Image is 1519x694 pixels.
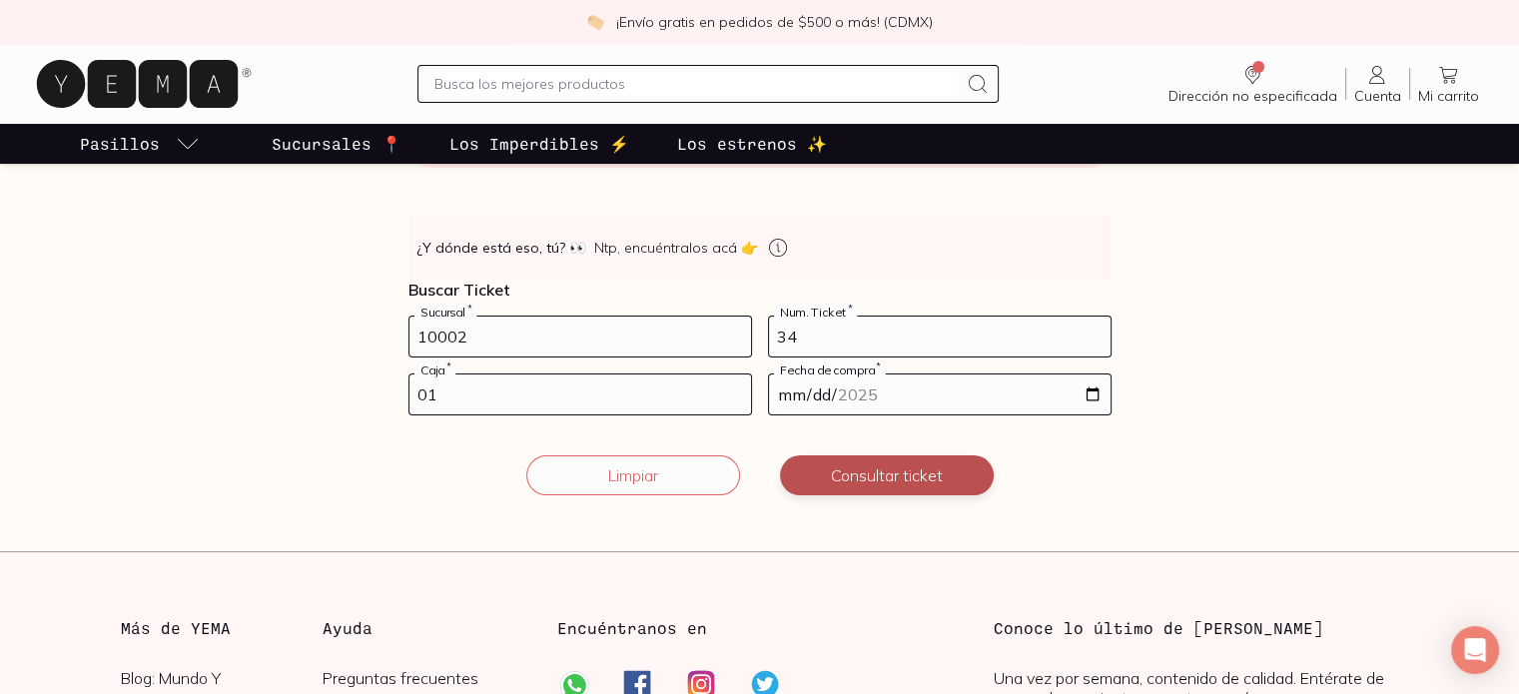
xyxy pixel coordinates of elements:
[677,132,827,156] p: Los estrenos ✨
[323,668,525,688] a: Preguntas frecuentes
[594,238,758,258] span: Ntp, encuéntralos acá 👉
[449,132,629,156] p: Los Imperdibles ⚡️
[323,616,525,640] h3: Ayuda
[994,616,1398,640] h3: Conoce lo último de [PERSON_NAME]
[414,305,476,320] label: Sucursal
[408,280,1112,300] p: Buscar Ticket
[673,124,831,164] a: Los estrenos ✨
[774,362,886,377] label: Fecha de compra
[1418,87,1479,105] span: Mi carrito
[121,616,324,640] h3: Más de YEMA
[1168,87,1337,105] span: Dirección no especificada
[557,616,707,640] h3: Encuéntranos en
[272,132,401,156] p: Sucursales 📍
[780,455,994,495] button: Consultar ticket
[774,305,857,320] label: Num. Ticket
[1354,87,1401,105] span: Cuenta
[445,124,633,164] a: Los Imperdibles ⚡️
[1346,63,1409,105] a: Cuenta
[416,238,586,258] strong: ¿Y dónde está eso, tú?
[121,668,324,688] a: Blog: Mundo Y
[409,317,751,356] input: 728
[409,374,751,414] input: 03
[1451,626,1499,674] div: Open Intercom Messenger
[569,238,586,258] span: 👀
[80,132,160,156] p: Pasillos
[769,374,1111,414] input: 14-05-2023
[434,72,959,96] input: Busca los mejores productos
[268,124,405,164] a: Sucursales 📍
[76,124,204,164] a: pasillo-todos-link
[769,317,1111,356] input: 123
[414,362,455,377] label: Caja
[586,13,604,31] img: check
[1160,63,1345,105] a: Dirección no especificada
[616,12,933,32] p: ¡Envío gratis en pedidos de $500 o más! (CDMX)
[1410,63,1487,105] a: Mi carrito
[526,455,740,495] button: Limpiar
